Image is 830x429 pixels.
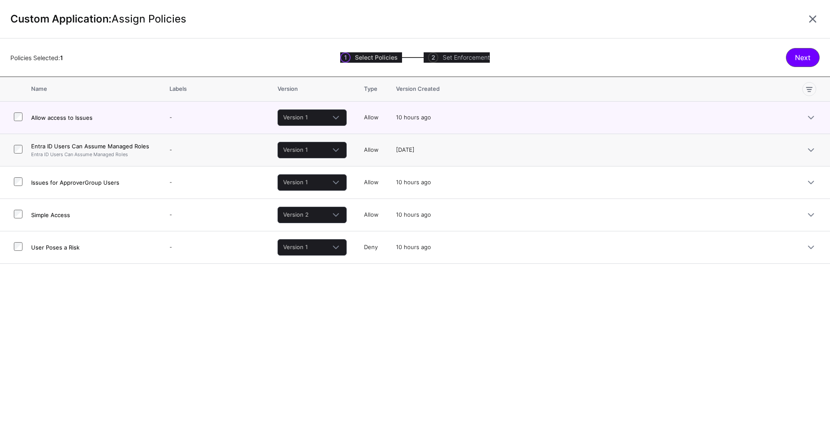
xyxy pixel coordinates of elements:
[355,134,387,166] td: Allow
[355,199,387,231] td: Allow
[161,166,269,199] td: -
[340,52,351,63] span: 1
[355,102,387,134] td: Allow
[283,211,309,218] span: Version 2
[31,179,152,186] h4: Issues for ApproverGroup Users
[283,179,308,186] span: Version 1
[10,13,806,26] h1: Custom Application:
[31,142,152,150] h4: Entra ID Users Can Assume Managed Roles
[60,54,63,61] strong: 1
[161,102,269,134] td: -
[10,53,213,62] div: Policies Selected:
[161,134,269,166] td: -
[396,114,431,121] span: 10 hours ago
[387,77,665,102] th: Version Created
[428,52,438,63] span: 2
[31,151,152,158] p: Entra ID Users Can Assume Managed Roles
[112,13,186,25] span: Assign Policies
[443,52,490,63] span: Set Enforcement
[31,77,161,102] th: Name
[31,243,152,251] h4: User Poses a Risk
[161,199,269,231] td: -
[283,114,308,121] span: Version 1
[396,146,415,153] span: [DATE]
[355,77,387,102] th: Type
[396,211,431,218] span: 10 hours ago
[396,179,431,186] span: 10 hours ago
[786,48,820,67] button: Next
[161,77,269,102] th: Labels
[31,114,152,122] h4: Allow access to Issues
[396,243,431,250] span: 10 hours ago
[355,166,387,199] td: Allow
[31,211,152,219] h4: Simple Access
[269,77,355,102] th: Version
[161,231,269,264] td: -
[355,231,387,264] td: Deny
[283,243,308,250] span: Version 1
[355,52,398,63] span: Select Policies
[283,146,308,153] span: Version 1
